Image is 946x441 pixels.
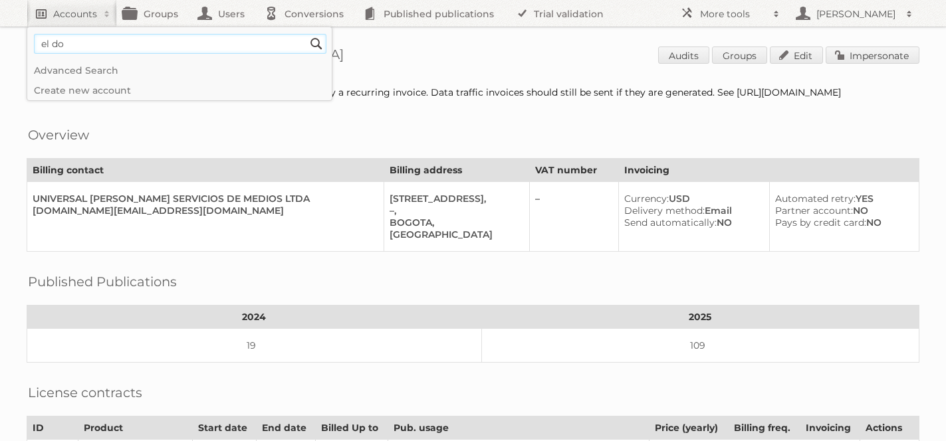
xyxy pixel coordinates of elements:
a: Groups [712,46,767,64]
div: UNIVERSAL [PERSON_NAME] SERVICIOS DE MEDIOS LTDA [33,193,373,205]
th: Billed Up to [316,416,388,440]
div: [GEOGRAPHIC_DATA] [390,228,519,240]
th: Price (yearly) [650,416,729,440]
th: Billing freq. [728,416,800,440]
div: –, [390,205,519,217]
h2: License contracts [28,383,142,402]
th: Billing contact [27,159,384,182]
h2: [PERSON_NAME] [813,7,899,21]
th: Invoicing [800,416,860,440]
span: Delivery method: [624,205,705,217]
div: [STREET_ADDRESS], [390,193,519,205]
th: End date [257,416,316,440]
h2: More tools [700,7,767,21]
td: 109 [481,329,919,363]
th: Invoicing [618,159,919,182]
div: NO [775,205,908,217]
h2: Accounts [53,7,97,21]
th: 2025 [481,306,919,329]
div: BOGOTA, [390,217,519,228]
span: Currency: [624,193,669,205]
span: Send automatically: [624,217,717,228]
th: Product [78,416,193,440]
td: – [530,182,619,252]
h2: Overview [28,125,89,145]
div: USD [624,193,759,205]
div: [DOMAIN_NAME][EMAIL_ADDRESS][DOMAIN_NAME] [33,205,373,217]
div: NO [775,217,908,228]
th: Pub. usage [388,416,650,440]
th: ID [27,416,78,440]
h1: Account 90522: Cencosud [GEOGRAPHIC_DATA] [27,46,919,66]
span: Partner account: [775,205,853,217]
input: Search [306,34,326,54]
td: 19 [27,329,482,363]
a: Audits [658,46,709,64]
th: Start date [192,416,256,440]
a: Advanced Search [27,60,332,80]
h2: Published Publications [28,272,177,292]
span: Pays by credit card: [775,217,866,228]
div: Email [624,205,759,217]
div: NO [624,217,759,228]
div: YES [775,193,908,205]
th: VAT number [530,159,619,182]
th: 2024 [27,306,482,329]
a: Impersonate [826,46,919,64]
th: Actions [860,416,919,440]
a: Create new account [27,80,332,100]
th: Billing address [384,159,530,182]
div: Automated billing for contract [110980] is disabled and replaced by a recurring invoice. Data tra... [27,86,919,98]
a: Edit [770,46,823,64]
span: Automated retry: [775,193,856,205]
